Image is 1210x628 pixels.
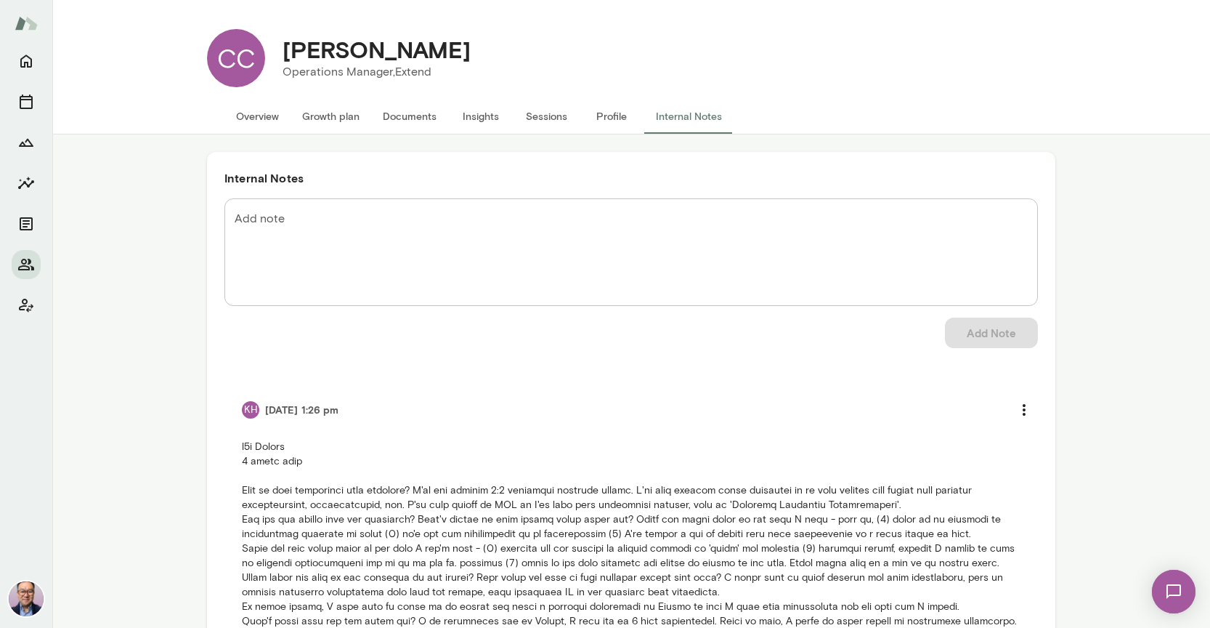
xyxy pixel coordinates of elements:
[12,47,41,76] button: Home
[12,128,41,157] button: Growth Plan
[9,581,44,616] img: Valentin Wu
[207,29,265,87] div: CC
[371,99,448,134] button: Documents
[224,169,1038,187] h6: Internal Notes
[1009,395,1039,425] button: more
[12,250,41,279] button: Members
[242,401,259,419] div: KH
[291,99,371,134] button: Growth plan
[12,87,41,116] button: Sessions
[283,36,471,63] h4: [PERSON_NAME]
[579,99,644,134] button: Profile
[513,99,579,134] button: Sessions
[12,291,41,320] button: Client app
[265,403,338,417] h6: [DATE] 1:26 pm
[224,99,291,134] button: Overview
[644,99,734,134] button: Internal Notes
[12,169,41,198] button: Insights
[15,9,38,37] img: Mento
[448,99,513,134] button: Insights
[12,209,41,238] button: Documents
[283,63,471,81] p: Operations Manager, Extend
